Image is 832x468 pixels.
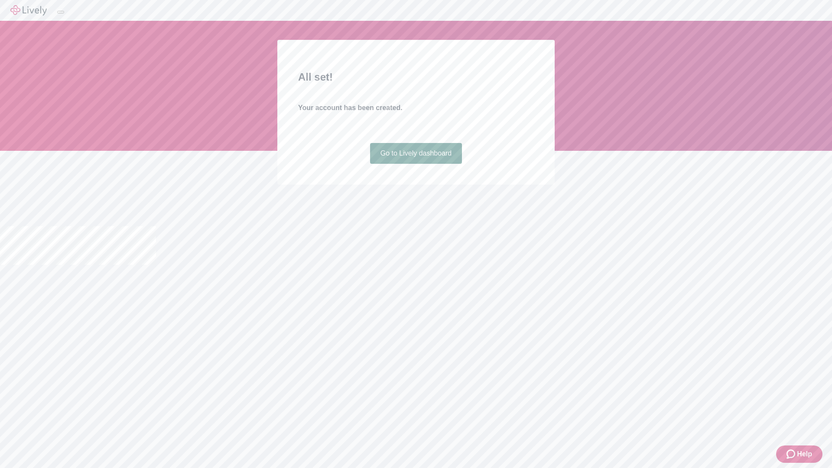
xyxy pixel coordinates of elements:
[298,69,534,85] h2: All set!
[797,449,812,459] span: Help
[786,449,797,459] svg: Zendesk support icon
[57,11,64,13] button: Log out
[10,5,47,16] img: Lively
[298,103,534,113] h4: Your account has been created.
[370,143,462,164] a: Go to Lively dashboard
[776,445,822,463] button: Zendesk support iconHelp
